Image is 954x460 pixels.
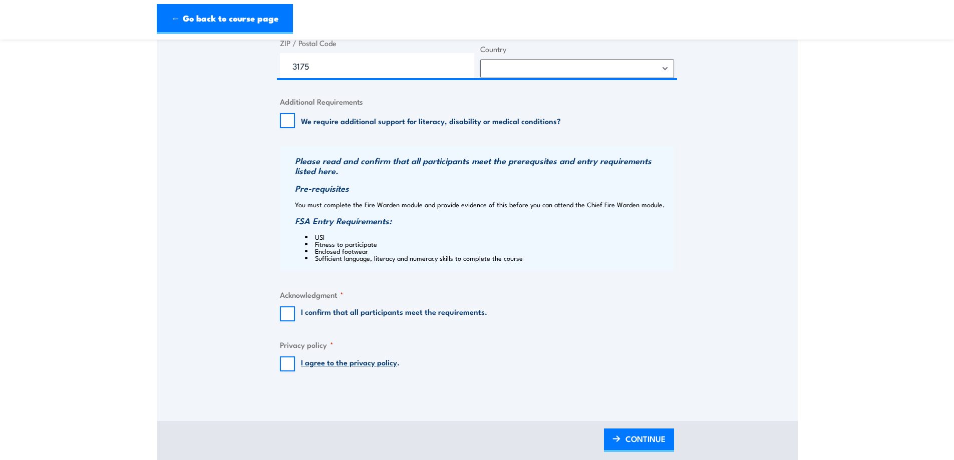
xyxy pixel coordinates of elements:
[280,96,363,107] legend: Additional Requirements
[604,428,674,452] a: CONTINUE
[295,183,672,193] h3: Pre-requisites
[301,306,487,321] label: I confirm that all participants meet the requirements.
[301,356,397,367] a: I agree to the privacy policy
[301,356,400,371] label: .
[280,289,344,300] legend: Acknowledgment
[305,233,672,240] li: USI
[301,116,561,126] label: We require additional support for literacy, disability or medical conditions?
[280,339,334,350] legend: Privacy policy
[625,425,666,452] span: CONTINUE
[305,254,672,261] li: Sufficient language, literacy and numeracy skills to complete the course
[480,44,675,55] label: Country
[295,216,672,226] h3: FSA Entry Requirements:
[157,4,293,34] a: ← Go back to course page
[295,156,672,176] h3: Please read and confirm that all participants meet the prerequsites and entry requirements listed...
[305,247,672,254] li: Enclosed footwear
[295,201,672,208] p: You must complete the Fire Warden module and provide evidence of this before you can attend the C...
[305,240,672,247] li: Fitness to participate
[280,38,474,49] label: ZIP / Postal Code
